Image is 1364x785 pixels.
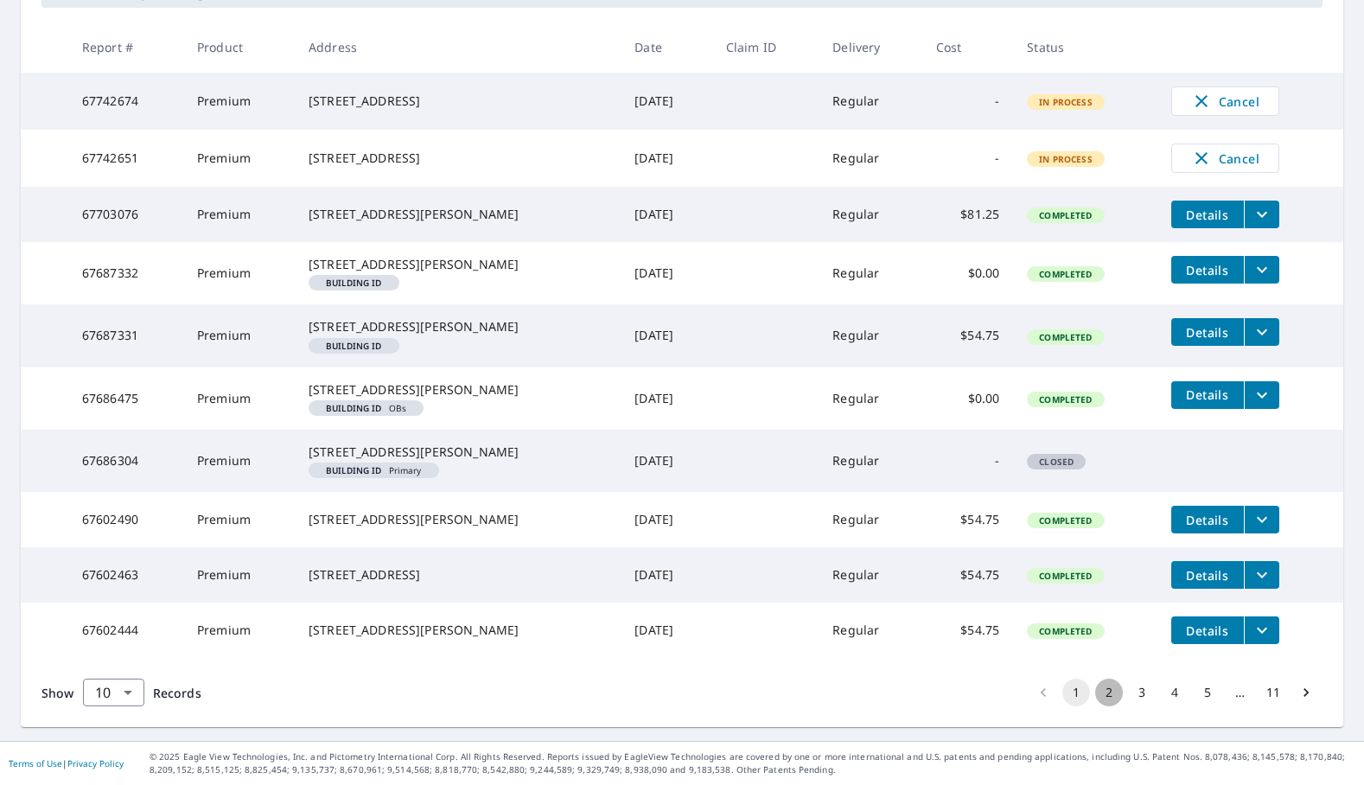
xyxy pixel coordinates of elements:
td: $54.75 [922,492,1013,547]
td: Regular [819,73,922,130]
td: 67686475 [68,367,183,430]
td: Premium [183,492,295,547]
span: Records [153,685,201,701]
span: Cancel [1189,148,1261,169]
th: Product [183,22,295,73]
td: [DATE] [621,367,711,430]
button: Go to page 3 [1128,679,1156,706]
button: detailsBtn-67687331 [1171,318,1244,346]
th: Report # [68,22,183,73]
button: Go to page 4 [1161,679,1189,706]
span: Completed [1029,268,1102,280]
div: … [1227,684,1254,701]
p: © 2025 Eagle View Technologies, Inc. and Pictometry International Corp. All Rights Reserved. Repo... [150,750,1355,776]
span: Details [1182,512,1233,528]
button: filesDropdownBtn-67602490 [1244,506,1279,533]
td: 67742674 [68,73,183,130]
span: Details [1182,207,1233,223]
td: $81.25 [922,187,1013,242]
td: Regular [819,367,922,430]
span: Completed [1029,514,1102,527]
td: $54.75 [922,304,1013,367]
span: In Process [1029,96,1103,108]
div: [STREET_ADDRESS][PERSON_NAME] [309,318,607,335]
button: Cancel [1171,144,1279,173]
td: 67703076 [68,187,183,242]
span: OBs [316,404,417,412]
button: detailsBtn-67602463 [1171,561,1244,589]
td: [DATE] [621,304,711,367]
td: [DATE] [621,187,711,242]
td: [DATE] [621,492,711,547]
button: detailsBtn-67602444 [1171,616,1244,644]
td: $0.00 [922,367,1013,430]
button: Go to page 11 [1259,679,1287,706]
td: Premium [183,367,295,430]
button: filesDropdownBtn-67602444 [1244,616,1279,644]
td: - [922,73,1013,130]
td: 67602444 [68,603,183,658]
button: page 1 [1062,679,1090,706]
span: Completed [1029,570,1102,582]
p: | [9,758,124,769]
span: Completed [1029,625,1102,637]
a: Privacy Policy [67,757,124,769]
button: detailsBtn-67602490 [1171,506,1244,533]
td: 67687331 [68,304,183,367]
td: $54.75 [922,603,1013,658]
td: Regular [819,187,922,242]
th: Claim ID [712,22,819,73]
td: [DATE] [621,603,711,658]
button: filesDropdownBtn-67703076 [1244,201,1279,228]
button: filesDropdownBtn-67687331 [1244,318,1279,346]
th: Address [295,22,621,73]
td: Premium [183,130,295,187]
button: Go to next page [1292,679,1320,706]
td: Premium [183,603,295,658]
div: [STREET_ADDRESS][PERSON_NAME] [309,444,607,461]
td: Premium [183,430,295,492]
em: Building ID [326,466,382,475]
span: Details [1182,622,1233,639]
em: Building ID [326,341,382,350]
span: Details [1182,324,1233,341]
td: Premium [183,187,295,242]
td: [DATE] [621,430,711,492]
td: [DATE] [621,130,711,187]
span: Completed [1029,393,1102,405]
span: Completed [1029,209,1102,221]
td: Premium [183,242,295,304]
td: 67686304 [68,430,183,492]
td: [DATE] [621,242,711,304]
td: Premium [183,547,295,603]
td: Regular [819,547,922,603]
button: Cancel [1171,86,1279,116]
td: Premium [183,73,295,130]
td: [DATE] [621,547,711,603]
button: Go to page 5 [1194,679,1221,706]
div: [STREET_ADDRESS][PERSON_NAME] [309,381,607,399]
span: In Process [1029,153,1103,165]
span: Completed [1029,331,1102,343]
td: Regular [819,430,922,492]
th: Date [621,22,711,73]
span: Show [41,685,74,701]
div: [STREET_ADDRESS][PERSON_NAME] [309,622,607,639]
td: $54.75 [922,547,1013,603]
button: filesDropdownBtn-67687332 [1244,256,1279,284]
div: [STREET_ADDRESS] [309,566,607,584]
div: [STREET_ADDRESS][PERSON_NAME] [309,256,607,273]
td: Premium [183,304,295,367]
td: [DATE] [621,73,711,130]
td: - [922,430,1013,492]
button: detailsBtn-67687332 [1171,256,1244,284]
button: filesDropdownBtn-67602463 [1244,561,1279,589]
td: - [922,130,1013,187]
div: 10 [83,668,144,717]
td: Regular [819,242,922,304]
button: Go to page 2 [1095,679,1123,706]
span: Details [1182,386,1233,403]
div: [STREET_ADDRESS] [309,150,607,167]
th: Cost [922,22,1013,73]
div: [STREET_ADDRESS][PERSON_NAME] [309,511,607,528]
